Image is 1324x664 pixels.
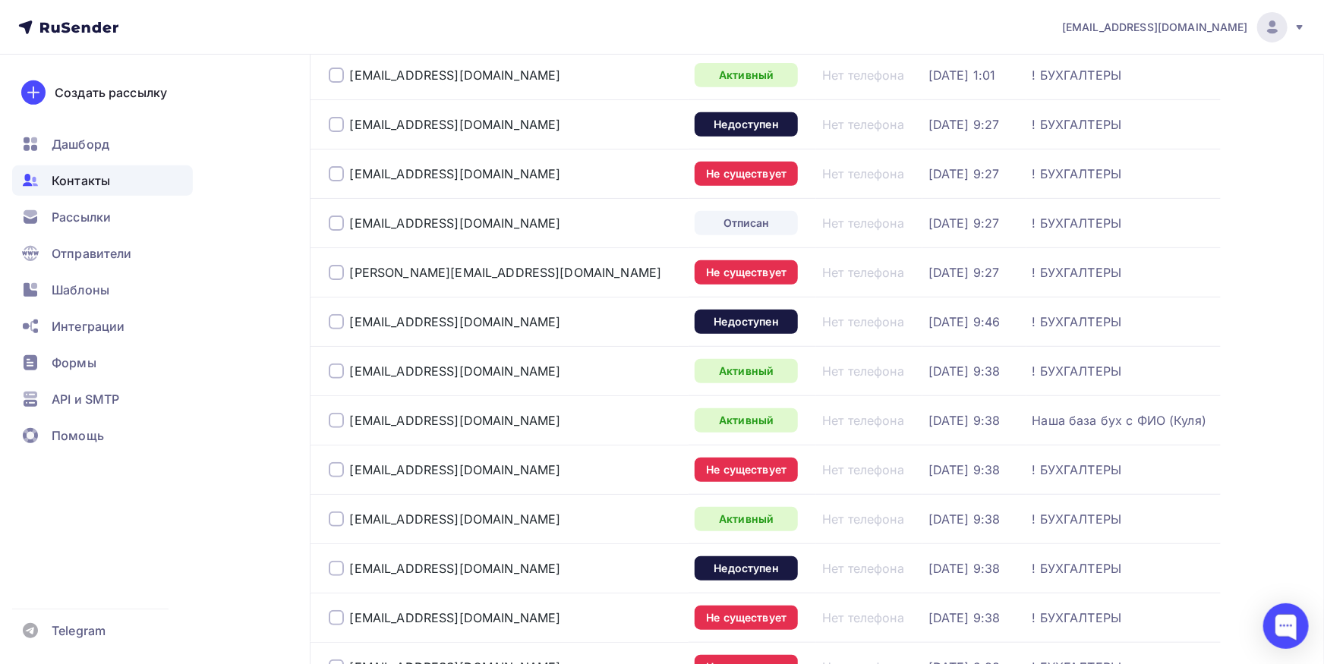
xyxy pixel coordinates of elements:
a: [DATE] 9:38 [928,511,1001,527]
a: ! БУХГАЛТЕРЫ [1032,561,1122,576]
a: [DATE] 1:01 [928,68,996,83]
a: Нет телефона [822,117,904,132]
a: Активный [695,359,798,383]
a: [PERSON_NAME][EMAIL_ADDRESS][DOMAIN_NAME] [350,265,662,280]
div: Недоступен [695,310,798,334]
a: Активный [695,408,798,433]
a: [EMAIL_ADDRESS][DOMAIN_NAME] [350,68,561,83]
a: ! БУХГАЛТЕРЫ [1032,511,1122,527]
span: Шаблоны [52,281,109,299]
a: Отписан [695,211,798,235]
div: Нет телефона [822,413,904,428]
div: [EMAIL_ADDRESS][DOMAIN_NAME] [350,117,561,132]
div: ! БУХГАЛТЕРЫ [1032,117,1122,132]
a: Нет телефона [822,462,904,477]
a: Нет телефона [822,216,904,231]
a: Нет телефона [822,68,904,83]
span: Контакты [52,172,110,190]
a: Нет телефона [822,610,904,625]
a: Дашборд [12,129,193,159]
a: ! БУХГАЛТЕРЫ [1032,216,1122,231]
a: Нет телефона [822,265,904,280]
a: Отправители [12,238,193,269]
a: [DATE] 9:38 [928,413,1001,428]
div: ! БУХГАЛТЕРЫ [1032,68,1122,83]
span: Формы [52,354,96,372]
div: [DATE] 9:27 [928,166,1000,181]
a: Не существует [695,162,798,186]
div: Не существует [695,606,798,630]
a: ! БУХГАЛТЕРЫ [1032,314,1122,329]
a: Активный [695,507,798,531]
a: [EMAIL_ADDRESS][DOMAIN_NAME] [350,462,561,477]
a: [EMAIL_ADDRESS][DOMAIN_NAME] [350,561,561,576]
a: [DATE] 9:38 [928,610,1001,625]
div: Не существует [695,260,798,285]
a: [EMAIL_ADDRESS][DOMAIN_NAME] [1062,12,1306,42]
a: Нет телефона [822,561,904,576]
a: [EMAIL_ADDRESS][DOMAIN_NAME] [350,413,561,428]
a: [EMAIL_ADDRESS][DOMAIN_NAME] [350,610,561,625]
span: Помощь [52,426,104,445]
a: Нет телефона [822,166,904,181]
a: ! БУХГАЛТЕРЫ [1032,166,1122,181]
span: Отправители [52,244,132,263]
span: Telegram [52,622,106,640]
div: Недоступен [695,556,798,581]
a: Нет телефона [822,314,904,329]
a: [EMAIL_ADDRESS][DOMAIN_NAME] [350,216,561,231]
div: [EMAIL_ADDRESS][DOMAIN_NAME] [350,166,561,181]
a: ! БУХГАЛТЕРЫ [1032,265,1122,280]
div: Создать рассылку [55,83,167,102]
div: [DATE] 9:27 [928,117,1000,132]
div: [DATE] 9:38 [928,561,1001,576]
a: Нет телефона [822,363,904,379]
div: [EMAIL_ADDRESS][DOMAIN_NAME] [350,314,561,329]
div: Не существует [695,458,798,482]
a: [EMAIL_ADDRESS][DOMAIN_NAME] [350,363,561,379]
a: [EMAIL_ADDRESS][DOMAIN_NAME] [350,511,561,527]
span: API и SMTP [52,390,119,408]
a: Контакты [12,165,193,196]
a: ! БУХГАЛТЕРЫ [1032,610,1122,625]
div: Наша база бух с ФИО (Куля) [1032,413,1207,428]
a: Шаблоны [12,275,193,305]
div: ! БУХГАЛТЕРЫ [1032,462,1122,477]
a: [DATE] 9:46 [928,314,1001,329]
a: [DATE] 9:38 [928,462,1001,477]
span: Рассылки [52,208,111,226]
a: Недоступен [695,112,798,137]
a: [DATE] 9:27 [928,265,1000,280]
span: Интеграции [52,317,125,335]
span: Дашборд [52,135,109,153]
